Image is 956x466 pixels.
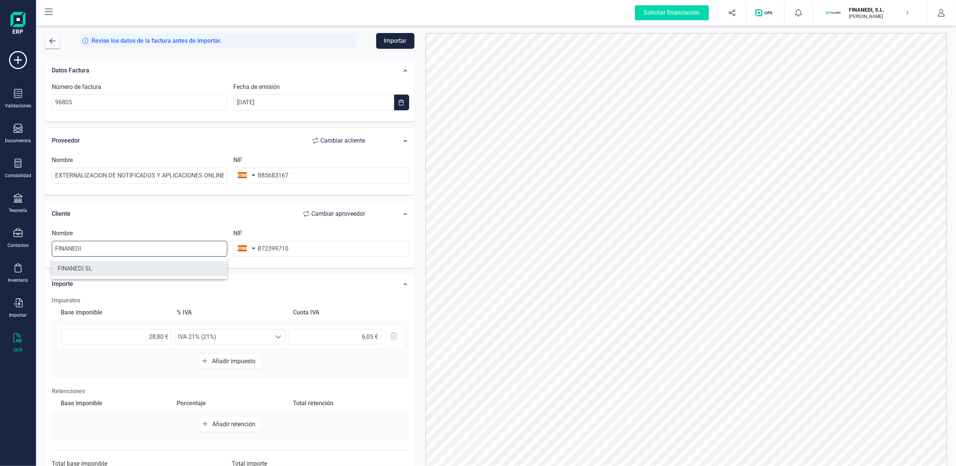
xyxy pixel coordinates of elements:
div: Datos Factura [48,62,376,79]
label: NIF [233,229,242,238]
p: Retenciones [52,387,409,396]
div: Cuota IVA [290,305,403,320]
span: Añadir retención [212,421,258,428]
span: Importe [52,280,73,287]
button: Añadir retención [200,417,261,432]
button: Solicitar financiación [626,1,718,25]
p: [PERSON_NAME] [849,14,909,20]
div: Contabilidad [5,173,31,179]
div: Inventario [8,277,28,283]
img: Logo de OPS [755,9,775,17]
div: OCR [14,347,23,353]
label: Número de factura [52,83,101,92]
span: IVA 21% (21%) [175,329,271,344]
div: Documentos [5,138,31,144]
span: Cambiar a cliente [320,136,365,145]
label: NIF [233,156,242,165]
div: Validaciones [5,103,31,109]
div: Contactos [8,242,29,248]
div: % IVA [174,305,287,320]
div: Importar [9,312,27,318]
button: Cambiar acliente [305,133,372,148]
div: Total retención [290,396,403,411]
span: Revise los datos de la factura antes de importar. [92,36,222,45]
h2: Impuestos [52,296,409,305]
div: Solicitar financiación [635,5,709,20]
button: Logo de OPS [751,1,780,25]
label: Nombre [52,229,73,238]
span: Añadir impuesto [212,358,258,365]
div: Base imponible [58,305,171,320]
button: Importar [376,33,414,49]
img: Logo Finanedi [11,12,26,36]
input: 0,00 € [61,329,172,345]
div: Porcentaje [174,396,287,411]
button: Cambiar aproveedor [296,206,372,221]
input: 0,00 € [289,329,381,345]
label: Nombre [52,156,73,165]
button: FIFINANEDI, S.L.[PERSON_NAME] [822,1,918,25]
div: Cliente [52,206,372,221]
label: Fecha de emisión [233,83,280,92]
button: Añadir impuesto [199,354,261,369]
span: Cambiar a proveedor [311,209,365,218]
div: Tesorería [9,207,27,213]
li: FINANEDI SL [52,261,227,276]
div: Proveedor [52,133,372,148]
div: Base imponible [58,396,171,411]
img: FI [825,5,842,21]
p: FINANEDI, S.L. [849,6,909,14]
